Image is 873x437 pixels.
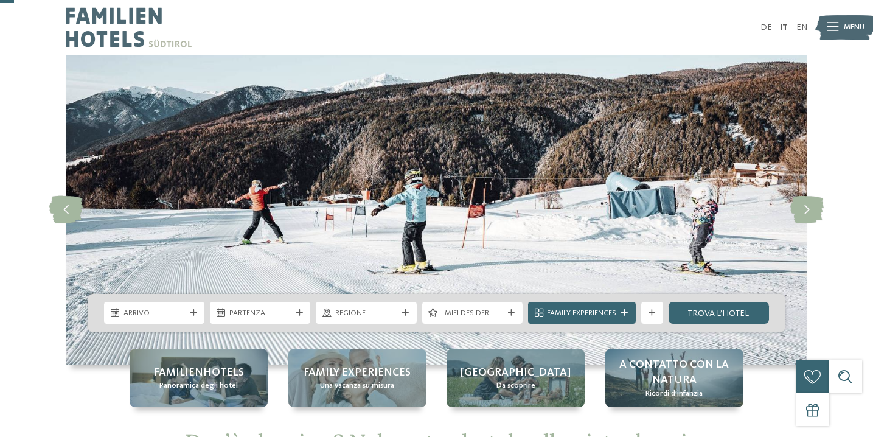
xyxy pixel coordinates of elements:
span: Arrivo [123,308,186,319]
a: IT [780,23,788,32]
a: Hotel sulle piste da sci per bambini: divertimento senza confini Family experiences Una vacanza s... [288,349,426,407]
a: Hotel sulle piste da sci per bambini: divertimento senza confini Familienhotels Panoramica degli ... [130,349,268,407]
span: Partenza [229,308,291,319]
span: Una vacanza su misura [320,380,394,391]
img: Hotel sulle piste da sci per bambini: divertimento senza confini [66,55,807,365]
span: Da scoprire [496,380,535,391]
span: [GEOGRAPHIC_DATA] [461,365,571,380]
a: DE [760,23,772,32]
a: EN [796,23,807,32]
span: Family experiences [304,365,411,380]
span: Ricordi d’infanzia [645,388,703,399]
a: Hotel sulle piste da sci per bambini: divertimento senza confini [GEOGRAPHIC_DATA] Da scoprire [447,349,585,407]
span: Family Experiences [547,308,616,319]
span: A contatto con la natura [616,357,732,388]
a: Hotel sulle piste da sci per bambini: divertimento senza confini A contatto con la natura Ricordi... [605,349,743,407]
span: Panoramica degli hotel [159,380,238,391]
a: trova l’hotel [669,302,769,324]
span: Regione [335,308,397,319]
span: I miei desideri [441,308,503,319]
span: Familienhotels [154,365,244,380]
span: Menu [844,22,864,33]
